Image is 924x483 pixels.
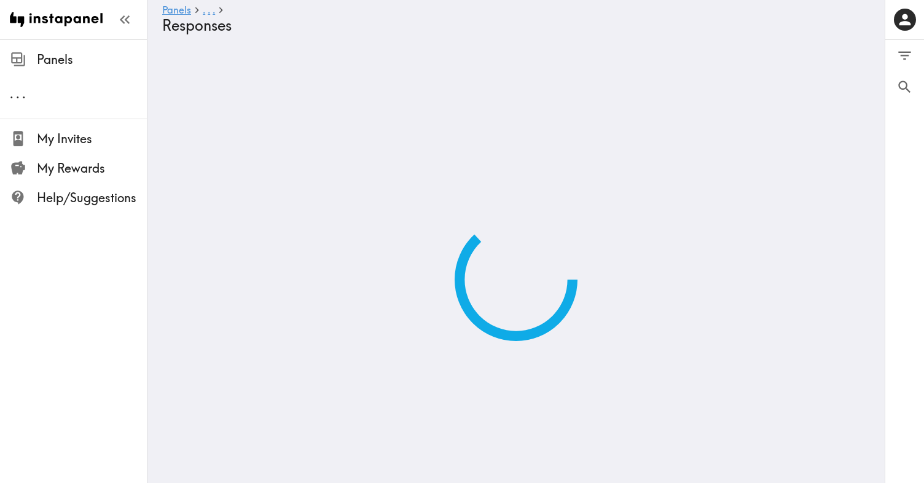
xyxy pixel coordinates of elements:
[16,86,20,101] span: .
[37,160,147,177] span: My Rewards
[162,5,191,17] a: Panels
[37,130,147,147] span: My Invites
[896,79,913,95] span: Search
[213,4,215,16] span: .
[885,40,924,71] button: Filter Responses
[208,4,210,16] span: .
[10,86,14,101] span: .
[203,4,205,16] span: .
[885,71,924,103] button: Search
[37,51,147,68] span: Panels
[203,5,215,17] a: ...
[37,189,147,206] span: Help/Suggestions
[896,47,913,64] span: Filter Responses
[162,17,860,34] h4: Responses
[22,86,26,101] span: .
